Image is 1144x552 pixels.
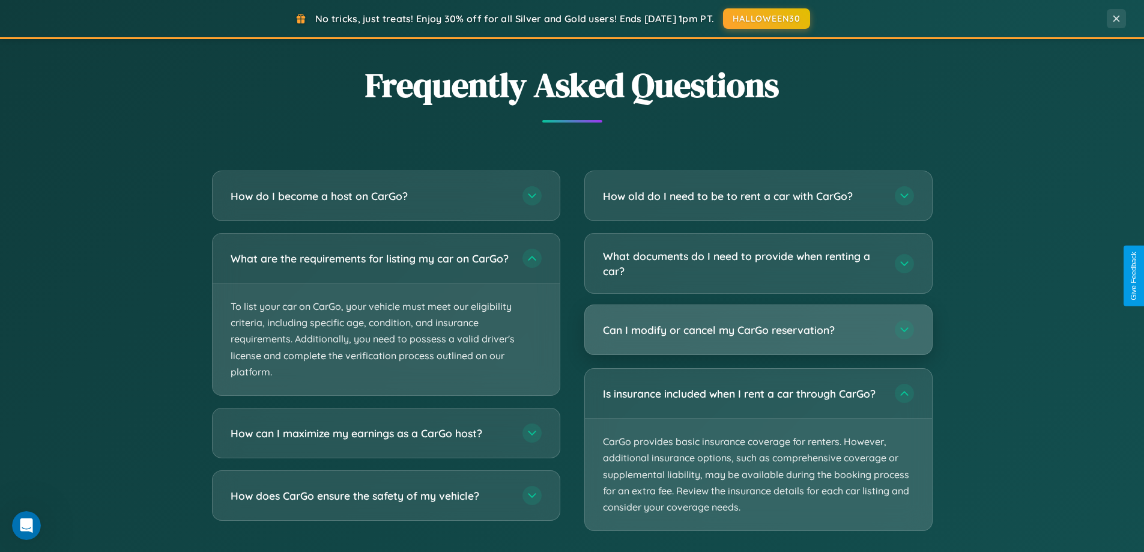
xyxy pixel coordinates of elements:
h2: Frequently Asked Questions [212,62,933,108]
h3: How old do I need to be to rent a car with CarGo? [603,189,883,204]
h3: How does CarGo ensure the safety of my vehicle? [231,488,510,503]
h3: What documents do I need to provide when renting a car? [603,249,883,278]
h3: How can I maximize my earnings as a CarGo host? [231,426,510,441]
button: HALLOWEEN30 [723,8,810,29]
p: To list your car on CarGo, your vehicle must meet our eligibility criteria, including specific ag... [213,284,560,395]
h3: How do I become a host on CarGo? [231,189,510,204]
h3: Can I modify or cancel my CarGo reservation? [603,323,883,338]
div: Give Feedback [1130,252,1138,300]
h3: Is insurance included when I rent a car through CarGo? [603,386,883,401]
span: No tricks, just treats! Enjoy 30% off for all Silver and Gold users! Ends [DATE] 1pm PT. [315,13,714,25]
p: CarGo provides basic insurance coverage for renters. However, additional insurance options, such ... [585,419,932,530]
h3: What are the requirements for listing my car on CarGo? [231,251,510,266]
iframe: Intercom live chat [12,511,41,540]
